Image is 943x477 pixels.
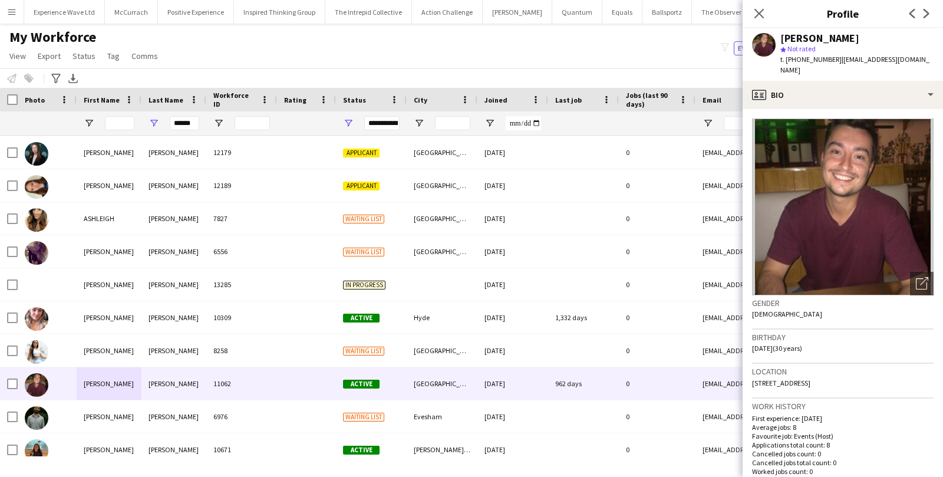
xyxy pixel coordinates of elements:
button: Open Filter Menu [213,118,224,129]
div: [GEOGRAPHIC_DATA] [407,169,477,202]
span: City [414,96,427,104]
span: My Workforce [9,28,96,46]
span: Waiting list [343,215,384,223]
span: In progress [343,281,385,290]
div: [GEOGRAPHIC_DATA] [407,136,477,169]
div: [PERSON_NAME] [77,136,141,169]
h3: Profile [743,6,943,21]
div: 13285 [206,268,277,301]
div: [PERSON_NAME] [77,433,141,466]
div: [DATE] [477,268,548,301]
span: | [EMAIL_ADDRESS][DOMAIN_NAME] [780,55,929,74]
img: Joseph Davies [25,406,48,430]
div: [DATE] [477,433,548,466]
img: ASHLEIGH DAVIES [25,208,48,232]
span: Applicant [343,182,380,190]
button: Open Filter Menu [484,118,495,129]
div: Open photos pop-in [910,272,934,295]
div: [PERSON_NAME] [77,400,141,433]
div: 12179 [206,136,277,169]
span: Rating [284,96,306,104]
div: 962 days [548,367,619,400]
a: Tag [103,48,124,64]
div: 12189 [206,169,277,202]
div: 0 [619,400,695,433]
button: Everyone4,522 [734,41,793,55]
div: [EMAIL_ADDRESS][DOMAIN_NAME] [695,235,931,268]
input: Joined Filter Input [506,116,541,130]
div: [GEOGRAPHIC_DATA] [407,235,477,268]
div: 0 [619,202,695,235]
div: 0 [619,136,695,169]
p: First experience: [DATE] [752,414,934,423]
div: [EMAIL_ADDRESS][DOMAIN_NAME] [695,202,931,235]
input: Workforce ID Filter Input [235,116,270,130]
span: Waiting list [343,248,384,256]
div: [PERSON_NAME] [141,169,206,202]
div: 10671 [206,433,277,466]
input: City Filter Input [435,116,470,130]
div: [EMAIL_ADDRESS][DOMAIN_NAME] [695,367,931,400]
img: Jestina Davies [25,340,48,364]
span: Jobs (last 90 days) [626,91,674,108]
div: 6976 [206,400,277,433]
span: Status [72,51,95,61]
span: Tag [107,51,120,61]
button: Quantum [552,1,602,24]
div: 0 [619,433,695,466]
div: 0 [619,334,695,367]
span: Joined [484,96,507,104]
a: Comms [127,48,163,64]
img: Amelia Davies [25,142,48,166]
p: Worked jobs count: 0 [752,467,934,476]
app-action-btn: Advanced filters [49,71,63,85]
div: [PERSON_NAME] [141,202,206,235]
button: Ballsportz [642,1,692,24]
div: 10309 [206,301,277,334]
div: [PERSON_NAME] [141,235,206,268]
span: [STREET_ADDRESS] [752,379,810,387]
img: Jonathan Davies [25,373,48,397]
div: [EMAIL_ADDRESS][DOMAIN_NAME] [695,334,931,367]
div: [PERSON_NAME] [77,235,141,268]
div: 6556 [206,235,277,268]
div: Hyde [407,301,477,334]
div: [PERSON_NAME] [141,136,206,169]
div: [PERSON_NAME] Coldfield [407,433,477,466]
span: View [9,51,26,61]
span: Active [343,446,380,455]
div: 0 [619,367,695,400]
img: Amelia Davies [25,175,48,199]
input: Email Filter Input [724,116,924,130]
span: Last Name [149,96,183,104]
div: [DATE] [477,202,548,235]
a: Status [68,48,100,64]
div: 0 [619,301,695,334]
div: [EMAIL_ADDRESS][DOMAIN_NAME] [695,301,931,334]
p: Applications total count: 8 [752,440,934,449]
div: [PERSON_NAME] [77,334,141,367]
div: [DATE] [477,301,548,334]
span: Status [343,96,366,104]
button: Experience Wave Ltd [24,1,105,24]
div: ASHLEIGH [77,202,141,235]
span: Applicant [343,149,380,157]
div: [DATE] [477,136,548,169]
span: t. [PHONE_NUMBER] [780,55,842,64]
span: [DATE] (30 years) [752,344,802,353]
button: McCurrach [105,1,158,24]
h3: Birthday [752,332,934,343]
img: Crew avatar or photo [752,119,934,295]
div: Evesham [407,400,477,433]
span: Waiting list [343,347,384,356]
span: Active [343,380,380,389]
span: Active [343,314,380,323]
div: [PERSON_NAME] [77,268,141,301]
div: [EMAIL_ADDRESS][DOMAIN_NAME] [695,136,931,169]
div: [GEOGRAPHIC_DATA] [407,334,477,367]
div: [PERSON_NAME] [780,33,859,44]
div: [EMAIL_ADDRESS][DOMAIN_NAME] [695,400,931,433]
button: Positive Experience [158,1,234,24]
span: [DEMOGRAPHIC_DATA] [752,310,822,318]
input: First Name Filter Input [105,116,134,130]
